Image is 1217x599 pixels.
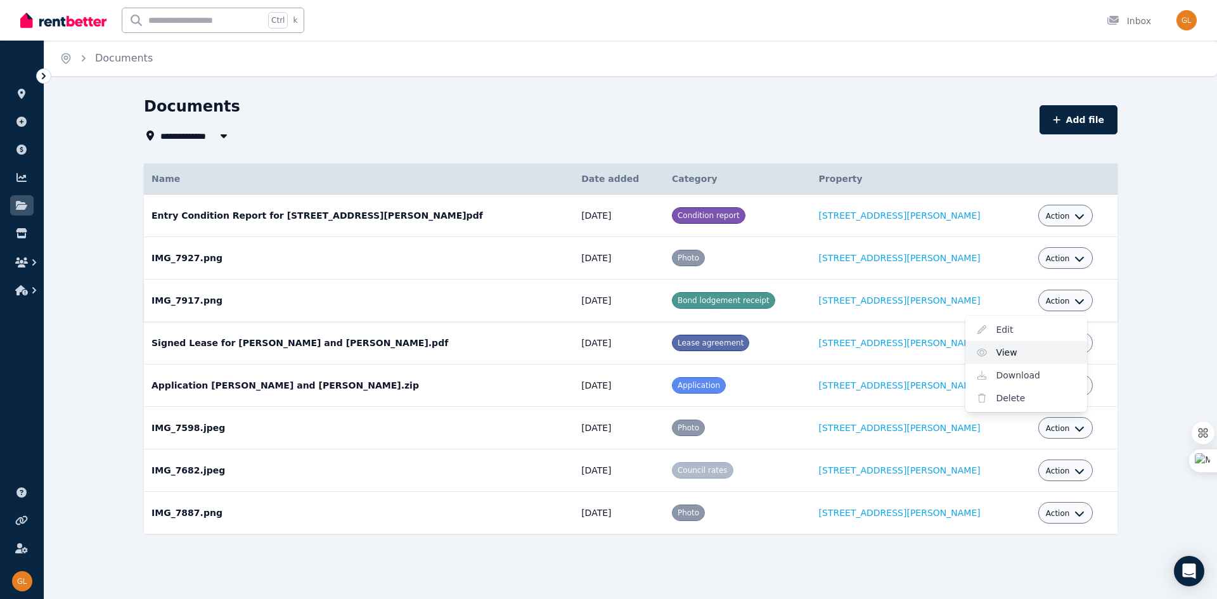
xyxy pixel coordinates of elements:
span: Council rates [678,466,728,475]
a: Download [965,364,1087,387]
a: [STREET_ADDRESS][PERSON_NAME] [819,380,981,390]
a: [STREET_ADDRESS][PERSON_NAME] [819,338,981,348]
a: Edit [965,318,1087,341]
span: Name [151,174,180,184]
div: Inbox [1107,15,1151,27]
a: Documents [95,52,153,64]
button: Add file [1040,105,1117,134]
a: [STREET_ADDRESS][PERSON_NAME] [819,423,981,433]
img: Gregory Lawless [12,571,32,591]
nav: Breadcrumb [44,41,168,76]
td: Signed Lease for [PERSON_NAME] and [PERSON_NAME].pdf [144,322,574,364]
td: [DATE] [574,449,664,492]
button: Action [1046,211,1085,221]
th: Date added [574,164,664,195]
span: Action [1046,296,1070,306]
img: RentBetter [20,11,106,30]
td: [DATE] [574,322,664,364]
th: Category [664,164,811,195]
span: Action [1046,211,1070,221]
td: Entry Condition Report for [STREET_ADDRESS][PERSON_NAME]pdf [144,195,574,237]
button: Action [1046,423,1085,434]
span: Ctrl [268,12,288,29]
div: Action [965,316,1087,412]
td: [DATE] [574,237,664,280]
span: Lease agreement [678,338,744,347]
h1: Documents [144,96,240,117]
td: [DATE] [574,407,664,449]
span: Photo [678,423,699,432]
td: [DATE] [574,492,664,534]
span: Action [1046,254,1070,264]
td: [DATE] [574,195,664,237]
div: Open Intercom Messenger [1174,556,1204,586]
span: Photo [678,254,699,262]
button: Action [1046,254,1085,264]
button: Action [1046,508,1085,518]
span: k [293,15,297,25]
span: Action [1046,508,1070,518]
td: [DATE] [574,280,664,322]
a: [STREET_ADDRESS][PERSON_NAME] [819,253,981,263]
span: Bond lodgement receipt [678,296,769,305]
td: IMG_7917.png [144,280,574,322]
span: Application [678,381,720,390]
td: IMG_7682.jpeg [144,449,574,492]
a: [STREET_ADDRESS][PERSON_NAME] [819,508,981,518]
a: View [965,341,1087,364]
span: Photo [678,508,699,517]
th: Property [811,164,1031,195]
td: IMG_7598.jpeg [144,407,574,449]
a: Delete [965,387,1087,409]
td: IMG_7927.png [144,237,574,280]
td: IMG_7887.png [144,492,574,534]
a: [STREET_ADDRESS][PERSON_NAME] [819,295,981,306]
a: [STREET_ADDRESS][PERSON_NAME] [819,210,981,221]
button: Action [1046,296,1085,306]
span: Condition report [678,211,740,220]
td: Application [PERSON_NAME] and [PERSON_NAME].zip [144,364,574,407]
span: Action [1046,466,1070,476]
button: Action [1046,466,1085,476]
td: [DATE] [574,364,664,407]
img: Gregory Lawless [1176,10,1197,30]
span: Action [1046,423,1070,434]
a: [STREET_ADDRESS][PERSON_NAME] [819,465,981,475]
